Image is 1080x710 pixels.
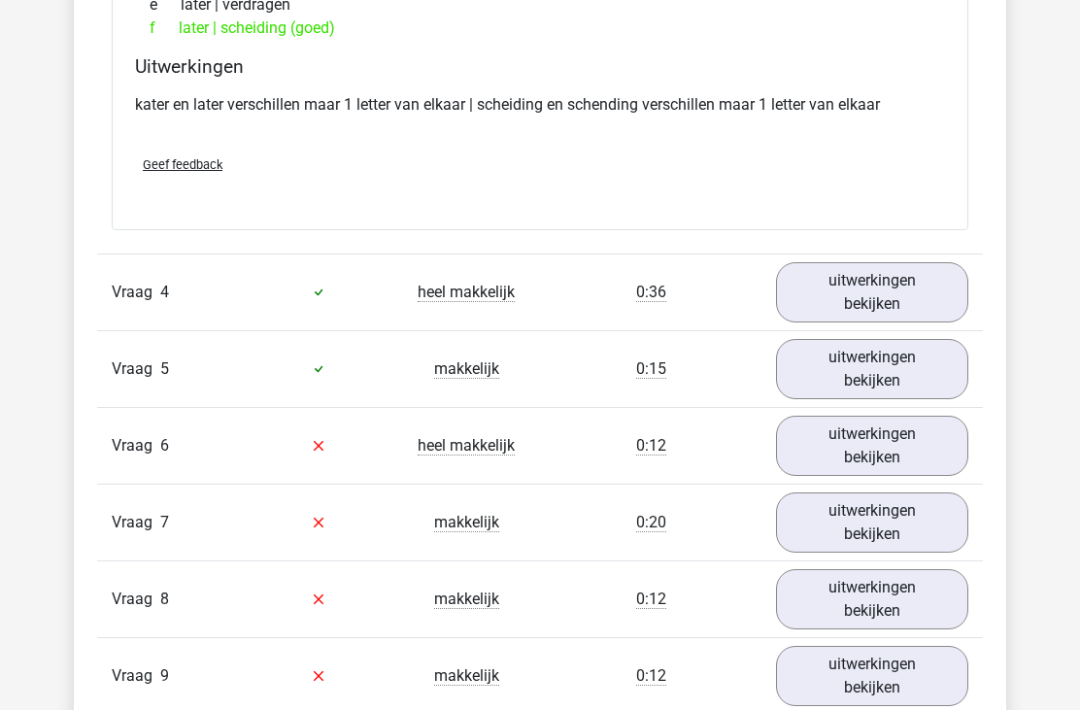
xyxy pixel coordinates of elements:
span: Vraag [112,664,160,688]
span: makkelijk [434,513,499,532]
span: 0:15 [636,359,666,379]
span: 4 [160,283,169,301]
span: f [150,17,179,40]
span: Vraag [112,357,160,381]
span: heel makkelijk [418,436,515,456]
span: Geef feedback [143,157,222,172]
a: uitwerkingen bekijken [776,262,968,322]
span: 0:36 [636,283,666,302]
span: Vraag [112,281,160,304]
span: Vraag [112,588,160,611]
span: Vraag [112,511,160,534]
h4: Uitwerkingen [135,55,945,78]
span: 8 [160,590,169,608]
span: 0:12 [636,436,666,456]
span: makkelijk [434,666,499,686]
a: uitwerkingen bekijken [776,492,968,553]
span: makkelijk [434,590,499,609]
a: uitwerkingen bekijken [776,339,968,399]
span: 0:20 [636,513,666,532]
span: 0:12 [636,590,666,609]
p: kater en later verschillen maar 1 letter van elkaar | scheiding en schending verschillen maar 1 l... [135,93,945,117]
span: 9 [160,666,169,685]
span: Vraag [112,434,160,457]
span: heel makkelijk [418,283,515,302]
a: uitwerkingen bekijken [776,569,968,629]
span: makkelijk [434,359,499,379]
span: 5 [160,359,169,378]
a: uitwerkingen bekijken [776,416,968,476]
span: 7 [160,513,169,531]
div: later | scheiding (goed) [135,17,945,40]
a: uitwerkingen bekijken [776,646,968,706]
span: 6 [160,436,169,455]
span: 0:12 [636,666,666,686]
